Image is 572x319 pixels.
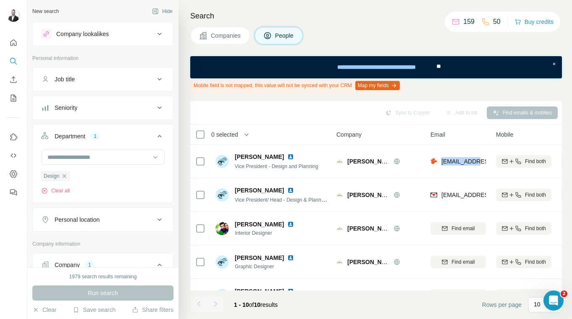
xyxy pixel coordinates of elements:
button: Clear [32,306,56,314]
img: Logo of Oberoi Hotels & Resorts [336,225,343,232]
img: provider hunter logo [430,157,437,166]
button: Clear all [41,187,70,195]
span: [PERSON_NAME] Hotels & Resorts [347,158,446,165]
span: [PERSON_NAME] [235,254,284,262]
button: Use Surfe API [7,148,20,163]
span: 1 - 10 [234,301,249,308]
img: Logo of Oberoi Hotels & Resorts [336,192,343,198]
div: 1 [85,261,94,269]
span: Vice President/ Head - Design & Planning [235,196,328,203]
img: LinkedIn logo [287,288,294,295]
span: Find both [525,258,546,266]
button: Seniority [33,98,173,118]
img: LinkedIn logo [287,221,294,228]
div: Personal location [55,215,100,224]
button: Find both [496,289,551,302]
span: Rows per page [482,301,522,309]
button: Quick start [7,35,20,50]
div: 1 [90,132,100,140]
span: Graphic Designer [235,263,297,270]
p: Company information [32,240,173,248]
div: Company [55,261,80,269]
div: New search [32,8,59,15]
button: Find email [430,256,486,268]
span: Find email [451,225,475,232]
button: Find both [496,222,551,235]
p: 10 [534,300,541,309]
img: Avatar [7,8,20,22]
img: Logo of Oberoi Hotels & Resorts [336,259,343,265]
div: Company lookalikes [56,30,109,38]
span: Interior Designer [235,229,297,237]
iframe: Banner [190,56,562,78]
button: Map my fields [355,81,400,90]
span: 0 selected [211,130,238,139]
span: Company [336,130,362,139]
button: Find email [430,289,486,302]
h4: Search [190,10,562,22]
p: 159 [463,17,475,27]
span: Find both [525,191,546,199]
span: [EMAIL_ADDRESS][DOMAIN_NAME] [441,192,541,198]
span: Email [430,130,445,139]
span: [PERSON_NAME] [235,220,284,228]
p: Personal information [32,54,173,62]
button: Save search [73,306,115,314]
button: Find email [430,222,486,235]
img: Avatar [215,188,229,202]
span: of [249,301,254,308]
span: Find email [451,258,475,266]
span: [PERSON_NAME] [235,287,284,296]
p: 50 [493,17,501,27]
span: Design [44,172,59,180]
button: Share filters [132,306,173,314]
span: [PERSON_NAME] [235,153,284,161]
span: 10 [254,301,261,308]
span: [PERSON_NAME] Hotels & Resorts [347,192,446,198]
button: Use Surfe on LinkedIn [7,130,20,145]
img: Avatar [215,155,229,168]
img: Avatar [215,255,229,269]
button: Company1 [33,255,173,278]
button: Search [7,54,20,69]
div: 1979 search results remaining [69,273,137,280]
span: results [234,301,278,308]
div: JW [215,289,229,302]
span: Mobile [496,130,513,139]
div: Department [55,132,85,140]
span: Companies [211,31,241,40]
span: Find both [525,158,546,165]
span: [PERSON_NAME] Hotels & Resorts [347,259,446,265]
button: Company lookalikes [33,24,173,44]
img: LinkedIn logo [287,153,294,160]
button: Find both [496,189,551,201]
div: Mobile field is not mapped, this value will not be synced with your CRM [190,78,401,93]
img: LinkedIn logo [287,187,294,194]
div: Seniority [55,104,77,112]
span: Find both [525,225,546,232]
div: Job title [55,75,75,83]
button: Job title [33,69,173,89]
img: Avatar [215,222,229,235]
button: Enrich CSV [7,72,20,87]
img: Logo of Oberoi Hotels & Resorts [336,158,343,165]
button: Dashboard [7,166,20,182]
button: Find both [496,155,551,168]
span: Vice President - Design and Planning [235,163,318,169]
span: [PERSON_NAME] Hotels & Resorts [347,225,446,232]
span: People [275,31,294,40]
iframe: Intercom live chat [543,290,564,311]
button: Feedback [7,185,20,200]
button: My lists [7,91,20,106]
img: provider findymail logo [430,191,437,199]
span: [PERSON_NAME] [235,186,284,195]
button: Buy credits [514,16,554,28]
span: 2 [561,290,567,297]
button: Hide [146,5,178,18]
img: LinkedIn logo [287,254,294,261]
button: Department1 [33,126,173,150]
button: Personal location [33,210,173,230]
button: Find both [496,256,551,268]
